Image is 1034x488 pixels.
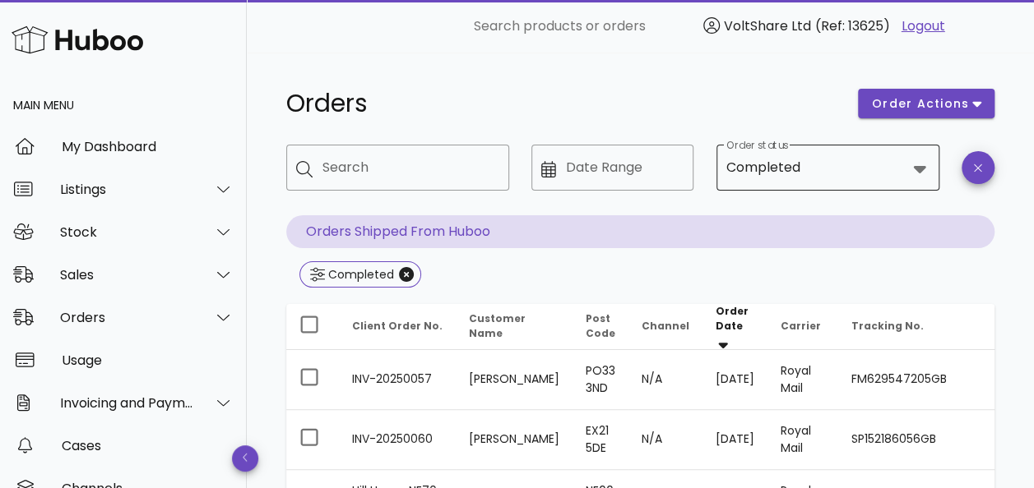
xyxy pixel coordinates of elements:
[339,350,456,410] td: INV-20250057
[456,350,573,410] td: [PERSON_NAME]
[339,410,456,470] td: INV-20250060
[716,145,939,191] div: Order statusCompleted
[60,267,194,283] div: Sales
[469,311,526,340] span: Customer Name
[724,16,811,35] span: VoltShare Ltd
[858,89,995,118] button: order actions
[767,410,838,470] td: Royal Mail
[902,16,945,36] a: Logout
[628,410,702,470] td: N/A
[628,350,702,410] td: N/A
[325,266,394,283] div: Completed
[642,319,689,333] span: Channel
[702,410,767,470] td: [DATE]
[286,215,995,248] p: Orders Shipped From Huboo
[60,395,194,411] div: Invoicing and Payments
[60,182,194,197] div: Listings
[702,350,767,410] td: [DATE]
[60,310,194,325] div: Orders
[767,350,838,410] td: Royal Mail
[456,304,573,350] th: Customer Name
[702,304,767,350] th: Order Date: Sorted descending. Activate to remove sorting.
[12,22,143,58] img: Huboo Logo
[767,304,838,350] th: Carrier
[573,350,628,410] td: PO33 3ND
[60,224,194,240] div: Stock
[573,304,628,350] th: Post Code
[62,438,234,453] div: Cases
[716,304,749,333] span: Order Date
[62,139,234,154] div: My Dashboard
[781,319,821,333] span: Carrier
[352,319,443,333] span: Client Order No.
[399,267,414,282] button: Close
[838,410,1002,470] td: SP152186056GB
[62,352,234,368] div: Usage
[286,89,838,118] h1: Orders
[628,304,702,350] th: Channel
[456,410,573,470] td: [PERSON_NAME]
[586,311,615,340] span: Post Code
[838,350,1002,410] td: FM629547205GB
[815,16,890,35] span: (Ref: 13625)
[871,95,970,113] span: order actions
[339,304,456,350] th: Client Order No.
[726,140,788,152] label: Order status
[838,304,1002,350] th: Tracking No.
[851,319,924,333] span: Tracking No.
[726,160,800,175] div: Completed
[573,410,628,470] td: EX21 5DE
